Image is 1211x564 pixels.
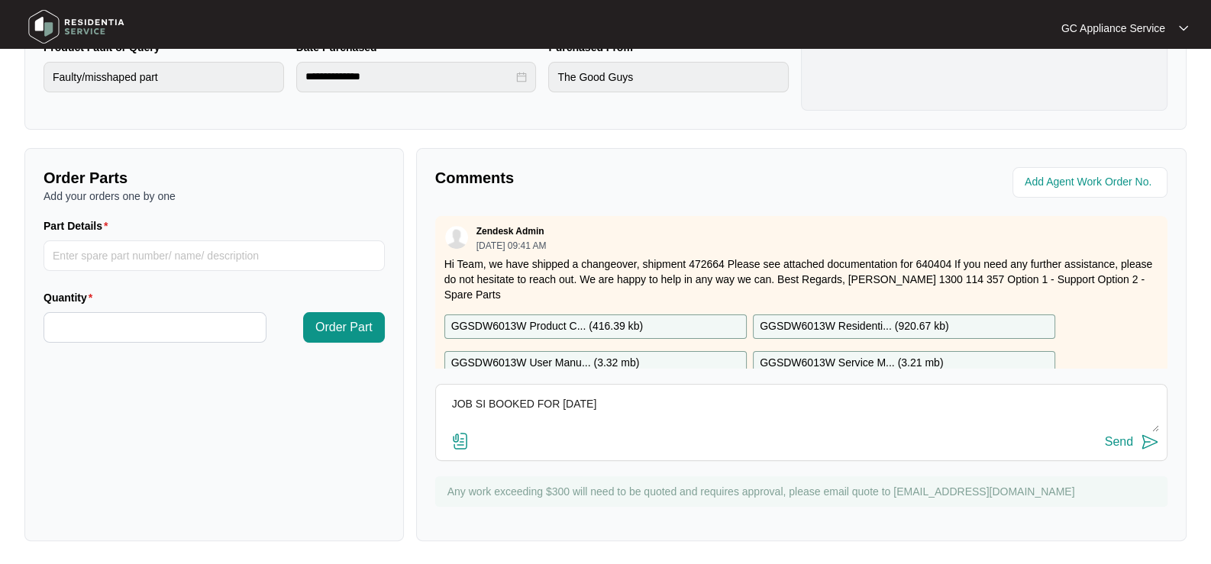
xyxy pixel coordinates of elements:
img: user.svg [445,226,468,249]
p: Order Parts [44,167,385,189]
input: Purchased From [548,62,789,92]
img: send-icon.svg [1141,433,1159,451]
div: Send [1105,435,1133,449]
p: Any work exceeding $300 will need to be quoted and requires approval, please email quote to [EMAI... [447,484,1160,499]
p: GGSDW6013W Residenti... ( 920.67 kb ) [760,318,948,335]
img: residentia service logo [23,4,130,50]
img: dropdown arrow [1179,24,1188,32]
p: GGSDW6013W User Manu... ( 3.32 mb ) [451,355,640,372]
button: Order Part [303,312,385,343]
label: Quantity [44,290,98,305]
input: Add Agent Work Order No. [1025,173,1158,192]
label: Part Details [44,218,115,234]
input: Quantity [44,313,266,342]
input: Date Purchased [305,69,514,85]
input: Product Fault or Query [44,62,284,92]
p: GGSDW6013W Service M... ( 3.21 mb ) [760,355,943,372]
p: Zendesk Admin [476,225,544,237]
p: Hi Team, we have shipped a changeover, shipment 472664 Please see attached documentation for 6404... [444,256,1158,302]
p: GGSDW6013W Product C... ( 416.39 kb ) [451,318,643,335]
textarea: JOB SI BOOKED FOR [DATE] [444,392,1159,432]
input: Part Details [44,240,385,271]
p: GC Appliance Service [1061,21,1165,36]
p: [DATE] 09:41 AM [476,241,547,250]
img: file-attachment-doc.svg [451,432,470,450]
p: Comments [435,167,791,189]
p: Add your orders one by one [44,189,385,204]
span: Order Part [315,318,373,337]
button: Send [1105,432,1159,453]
